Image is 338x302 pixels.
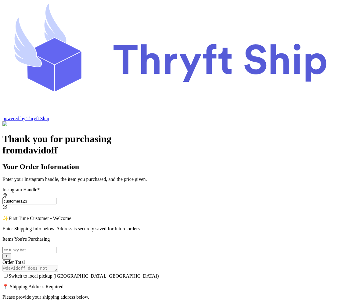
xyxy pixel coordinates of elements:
[2,133,336,156] h1: Thank you for purchasing from
[2,247,56,253] input: ex.funky hat
[2,163,336,171] h2: Your Order Information
[2,260,336,265] div: Order Total
[23,145,58,156] span: davidoff
[2,121,63,127] img: Customer Form Background
[9,216,73,221] span: First Time Customer - Welcome!
[2,226,336,232] p: Enter Shipping Info below. Address is securely saved for future orders.
[2,284,336,289] p: 📍 Shipping Address Required
[2,236,336,242] p: Items You're Purchasing
[9,273,159,279] span: Switch to local pickup ([GEOGRAPHIC_DATA], [GEOGRAPHIC_DATA])
[4,274,8,278] input: Switch to local pickup ([GEOGRAPHIC_DATA], [GEOGRAPHIC_DATA])
[2,192,336,198] div: @
[2,294,336,300] p: Please provide your shipping address below.
[2,177,336,182] p: Enter your Instagram handle, the item you purchased, and the price given.
[2,216,9,221] span: ✨
[2,187,40,192] label: Instagram Handle
[2,116,49,121] a: powered by Thryft Ship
